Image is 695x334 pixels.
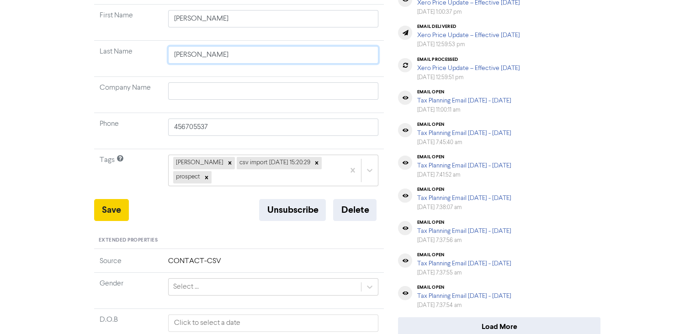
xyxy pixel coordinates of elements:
div: csv import [DATE] 15:20:29 [237,157,312,169]
div: email open [417,285,511,290]
td: CONTACT-CSV [163,256,384,273]
td: Phone [94,113,163,149]
div: email open [417,252,511,258]
div: email open [417,89,511,95]
div: [DATE] 1:00:37 pm [417,8,520,16]
a: Xero Price Update – Effective [DATE] [417,32,520,38]
div: [DATE] 12:59:51 pm [417,73,520,82]
div: [DATE] 7:37:55 am [417,269,511,277]
div: email open [417,220,511,225]
a: Tax Planning Email [DATE] - [DATE] [417,97,511,104]
a: Tax Planning Email [DATE] - [DATE] [417,162,511,169]
div: email open [417,122,511,127]
a: Tax Planning Email [DATE] - [DATE] [417,260,511,267]
div: email open [417,187,511,192]
div: [DATE] 12:59:53 pm [417,40,520,49]
div: [DATE] 7:37:56 am [417,236,511,245]
div: Select ... [173,281,199,292]
div: [DATE] 7:45:40 am [417,138,511,147]
div: [DATE] 7:37:54 am [417,301,511,310]
input: Click to select a date [168,314,379,332]
a: Tax Planning Email [DATE] - [DATE] [417,293,511,299]
td: Last Name [94,41,163,77]
a: Tax Planning Email [DATE] - [DATE] [417,130,511,136]
div: [DATE] 11:00:11 am [417,106,511,114]
div: email open [417,154,511,160]
div: [DATE] 7:41:52 am [417,171,511,179]
a: Tax Planning Email [DATE] - [DATE] [417,228,511,234]
div: email delivered [417,24,520,29]
td: Tags [94,149,163,199]
div: email processed [417,57,520,62]
button: Unsubscribe [259,199,326,221]
a: Tax Planning Email [DATE] - [DATE] [417,195,511,201]
a: Xero Price Update – Effective [DATE] [417,65,520,71]
td: Source [94,256,163,273]
td: Company Name [94,77,163,113]
iframe: Chat Widget [581,235,695,334]
td: First Name [94,5,163,41]
button: Delete [333,199,377,221]
div: prospect [173,171,202,183]
td: Gender [94,273,163,309]
div: [DATE] 7:38:07 am [417,203,511,212]
button: Save [94,199,129,221]
div: Extended Properties [94,232,384,249]
div: [PERSON_NAME] [173,157,225,169]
